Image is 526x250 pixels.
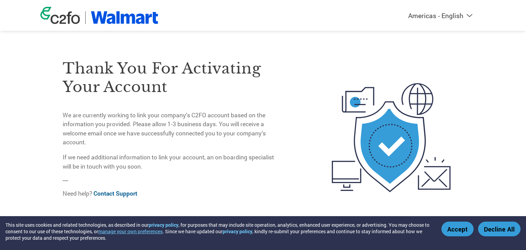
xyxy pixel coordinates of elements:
[63,153,279,171] p: If we need additional information to link your account, an on boarding specialist will be in touc...
[478,222,521,236] button: Decline All
[149,222,178,228] a: privacy policy
[441,222,474,236] button: Accept
[223,228,252,235] a: privacy policy
[63,111,279,147] p: We are currently working to link your company’s C2FO account based on the information you provide...
[63,189,279,198] p: Need help?
[98,228,163,235] button: manage your own preferences
[63,59,279,96] h3: Thank you for activating your account
[63,44,279,204] div: —
[319,44,463,231] img: activated
[91,11,158,24] img: Walmart
[40,7,80,24] img: c2fo logo
[5,222,431,241] div: This site uses cookies and related technologies, as described in our , for purposes that may incl...
[93,189,137,197] a: Contact Support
